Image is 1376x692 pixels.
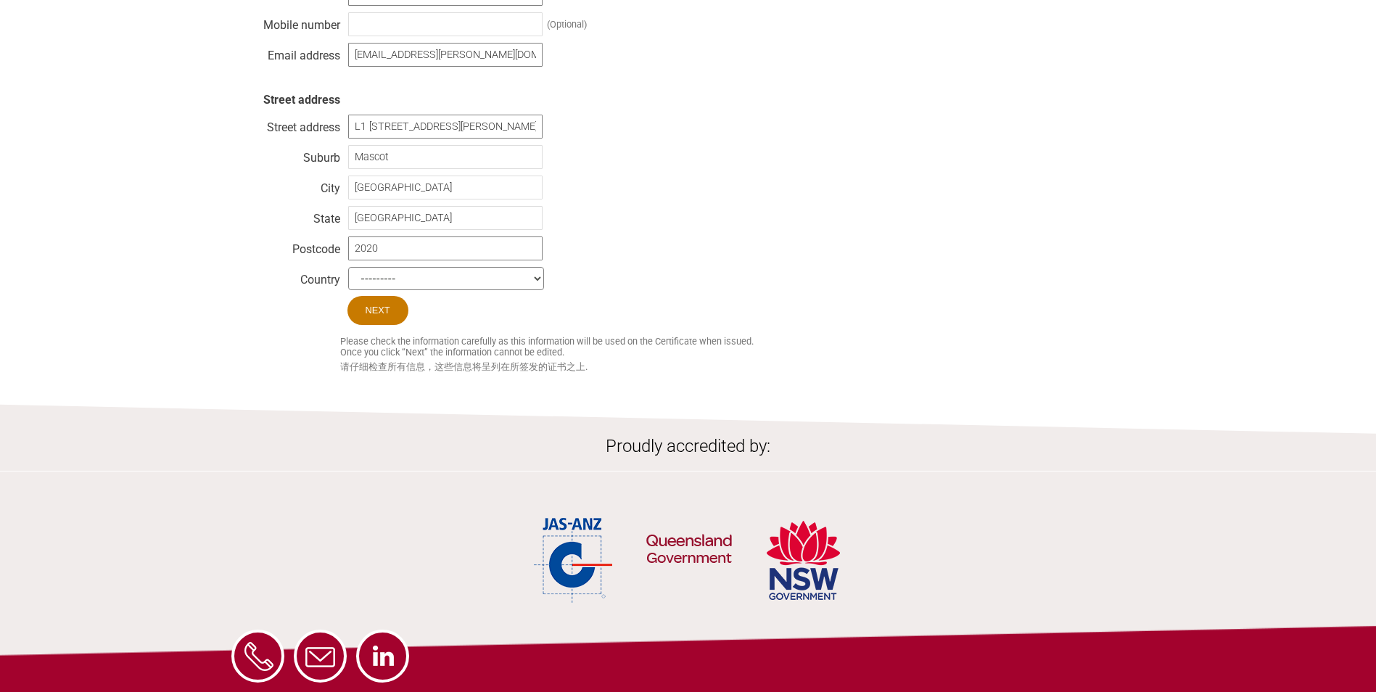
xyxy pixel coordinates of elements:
[231,239,340,253] div: Postcode
[231,178,340,192] div: City
[340,336,1145,358] small: Please check the information carefully as this information will be used on the Certificate when i...
[646,497,733,606] img: QLD Government
[231,208,340,223] div: State
[765,515,842,606] img: NSW Government
[231,147,340,162] div: Suburb
[231,269,340,284] div: Country
[340,361,1145,374] small: 请仔细检查所有信息，这些信息将呈列在所签发的证书之上.
[263,93,340,107] strong: Street address
[294,630,347,683] a: Email
[231,15,340,29] div: Mobile number
[231,630,284,683] a: Phone
[356,630,409,683] a: LinkedIn - SAA Approvals
[231,45,340,59] div: Email address
[347,296,408,325] input: Next
[231,117,340,131] div: Street address
[547,19,587,30] div: (Optional)
[534,515,614,606] img: JAS-ANZ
